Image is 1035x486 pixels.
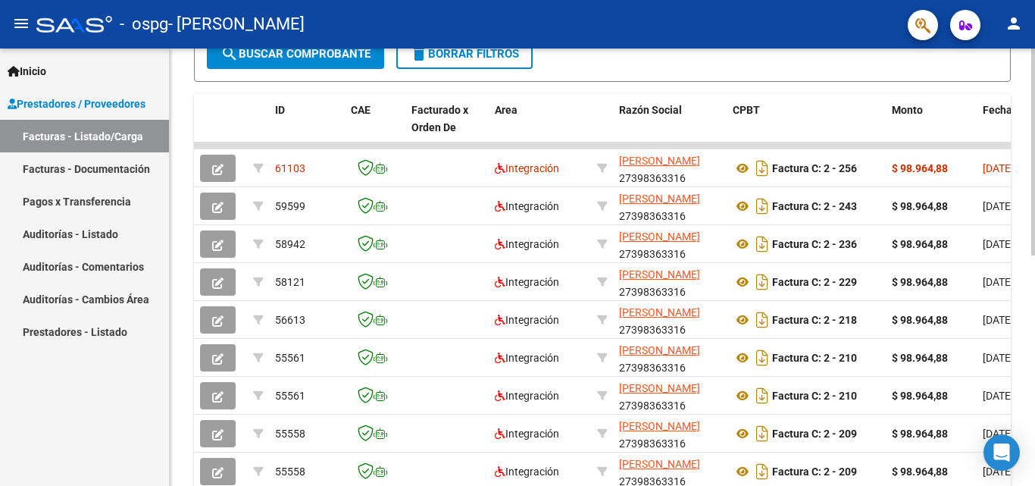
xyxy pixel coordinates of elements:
[8,63,46,80] span: Inicio
[619,344,700,356] span: [PERSON_NAME]
[495,162,559,174] span: Integración
[220,45,239,63] mat-icon: search
[495,314,559,326] span: Integración
[613,94,727,161] datatable-header-cell: Razón Social
[752,194,772,218] i: Descargar documento
[983,352,1014,364] span: [DATE]
[772,276,857,288] strong: Factura C: 2 - 229
[983,466,1014,478] span: [DATE]
[275,390,305,402] span: 55561
[207,39,384,69] button: Buscar Comprobante
[275,428,305,440] span: 55558
[220,47,371,61] span: Buscar Comprobante
[120,8,168,41] span: - ospg
[772,238,857,250] strong: Factura C: 2 - 236
[892,238,948,250] strong: $ 98.964,88
[410,47,519,61] span: Borrar Filtros
[892,428,948,440] strong: $ 98.964,88
[275,200,305,212] span: 59599
[892,466,948,478] strong: $ 98.964,88
[983,276,1014,288] span: [DATE]
[752,459,772,484] i: Descargar documento
[619,268,700,281] span: [PERSON_NAME]
[892,314,948,326] strong: $ 98.964,88
[275,238,305,250] span: 58942
[619,418,721,450] div: 27398363316
[752,232,772,256] i: Descargar documento
[410,45,428,63] mat-icon: delete
[983,390,1014,402] span: [DATE]
[168,8,305,41] span: - [PERSON_NAME]
[345,94,405,161] datatable-header-cell: CAE
[983,314,1014,326] span: [DATE]
[983,162,1014,174] span: [DATE]
[495,200,559,212] span: Integración
[983,434,1020,471] div: Open Intercom Messenger
[1005,14,1023,33] mat-icon: person
[892,104,923,116] span: Monto
[275,352,305,364] span: 55561
[275,466,305,478] span: 55558
[619,420,700,432] span: [PERSON_NAME]
[619,193,700,205] span: [PERSON_NAME]
[752,346,772,370] i: Descargar documento
[495,104,517,116] span: Area
[619,304,721,336] div: 27398363316
[619,104,682,116] span: Razón Social
[733,104,760,116] span: CPBT
[727,94,886,161] datatable-header-cell: CPBT
[619,458,700,470] span: [PERSON_NAME]
[8,96,145,112] span: Prestadores / Proveedores
[411,104,468,133] span: Facturado x Orden De
[752,156,772,180] i: Descargar documento
[892,390,948,402] strong: $ 98.964,88
[495,276,559,288] span: Integración
[396,39,533,69] button: Borrar Filtros
[752,384,772,408] i: Descargar documento
[892,276,948,288] strong: $ 98.964,88
[495,352,559,364] span: Integración
[269,94,345,161] datatable-header-cell: ID
[752,308,772,332] i: Descargar documento
[619,152,721,184] div: 27398363316
[619,266,721,298] div: 27398363316
[619,342,721,374] div: 27398363316
[772,352,857,364] strong: Factura C: 2 - 210
[495,390,559,402] span: Integración
[495,238,559,250] span: Integración
[619,380,721,412] div: 27398363316
[892,200,948,212] strong: $ 98.964,88
[275,276,305,288] span: 58121
[983,428,1014,440] span: [DATE]
[495,428,559,440] span: Integración
[772,200,857,212] strong: Factura C: 2 - 243
[892,352,948,364] strong: $ 98.964,88
[983,200,1014,212] span: [DATE]
[275,162,305,174] span: 61103
[983,238,1014,250] span: [DATE]
[772,428,857,440] strong: Factura C: 2 - 209
[405,94,489,161] datatable-header-cell: Facturado x Orden De
[351,104,371,116] span: CAE
[772,162,857,174] strong: Factura C: 2 - 256
[772,314,857,326] strong: Factura C: 2 - 218
[619,155,700,167] span: [PERSON_NAME]
[12,14,30,33] mat-icon: menu
[772,466,857,478] strong: Factura C: 2 - 209
[489,94,591,161] datatable-header-cell: Area
[892,162,948,174] strong: $ 98.964,88
[619,190,721,222] div: 27398363316
[495,466,559,478] span: Integración
[886,94,977,161] datatable-header-cell: Monto
[275,104,285,116] span: ID
[619,382,700,394] span: [PERSON_NAME]
[752,270,772,294] i: Descargar documento
[619,230,700,243] span: [PERSON_NAME]
[752,422,772,446] i: Descargar documento
[619,306,700,318] span: [PERSON_NAME]
[619,228,721,260] div: 27398363316
[772,390,857,402] strong: Factura C: 2 - 210
[275,314,305,326] span: 56613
